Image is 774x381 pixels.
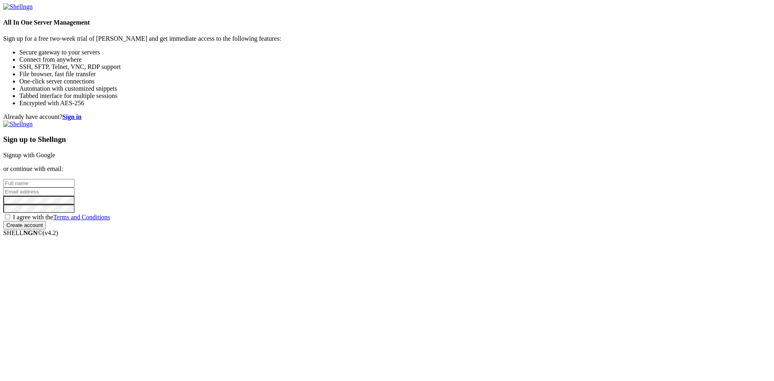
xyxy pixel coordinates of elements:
span: SHELL © [3,229,58,236]
img: Shellngn [3,121,33,128]
p: Sign up for a free two-week trial of [PERSON_NAME] and get immediate access to the following feat... [3,35,771,42]
li: Secure gateway to your servers [19,49,771,56]
a: Terms and Conditions [53,214,110,221]
li: Connect from anywhere [19,56,771,63]
input: Create account [3,221,46,229]
img: Shellngn [3,3,33,10]
h4: All In One Server Management [3,19,771,26]
input: Email address [3,187,75,196]
div: Already have account? [3,113,771,121]
span: I agree with the [13,214,110,221]
h3: Sign up to Shellngn [3,135,771,144]
li: SSH, SFTP, Telnet, VNC, RDP support [19,63,771,71]
span: 4.2.0 [43,229,58,236]
li: Tabbed interface for multiple sessions [19,92,771,100]
a: Signup with Google [3,152,55,158]
input: I agree with theTerms and Conditions [5,214,10,219]
li: Encrypted with AES-256 [19,100,771,107]
input: Full name [3,179,75,187]
li: Automation with customized snippets [19,85,771,92]
a: Sign in [62,113,82,120]
p: or continue with email: [3,165,771,173]
b: NGN [23,229,38,236]
li: File browser, fast file transfer [19,71,771,78]
li: One-click server connections [19,78,771,85]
